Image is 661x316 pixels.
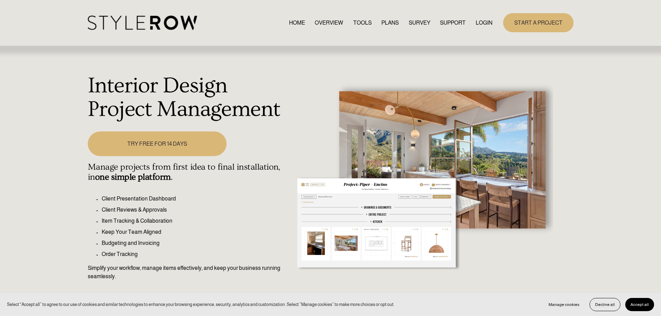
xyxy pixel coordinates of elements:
[549,302,579,307] span: Manage cookies
[315,18,343,27] a: OVERVIEW
[625,298,654,311] button: Accept all
[102,206,288,214] p: Client Reviews & Approvals
[353,18,372,27] a: TOOLS
[503,13,574,32] a: START A PROJECT
[88,162,288,183] h4: Manage projects from first idea to final installation, in .
[381,18,399,27] a: PLANS
[590,298,620,311] button: Decline all
[102,250,288,258] p: Order Tracking
[440,19,466,27] span: SUPPORT
[102,228,288,236] p: Keep Your Team Aligned
[543,298,585,311] button: Manage cookies
[102,195,288,203] p: Client Presentation Dashboard
[409,18,430,27] a: SURVEY
[88,264,288,281] p: Simplify your workflow, manage items effectively, and keep your business running seamlessly.
[630,302,649,307] span: Accept all
[440,18,466,27] a: folder dropdown
[102,217,288,225] p: Item Tracking & Collaboration
[88,16,197,30] img: StyleRow
[102,239,288,247] p: Budgeting and Invoicing
[289,18,305,27] a: HOME
[7,301,395,308] p: Select “Accept all” to agree to our use of cookies and similar technologies to enhance your brows...
[88,74,288,121] h1: Interior Design Project Management
[595,302,615,307] span: Decline all
[88,131,227,156] a: TRY FREE FOR 14 DAYS
[95,172,171,182] strong: one simple platform
[476,18,492,27] a: LOGIN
